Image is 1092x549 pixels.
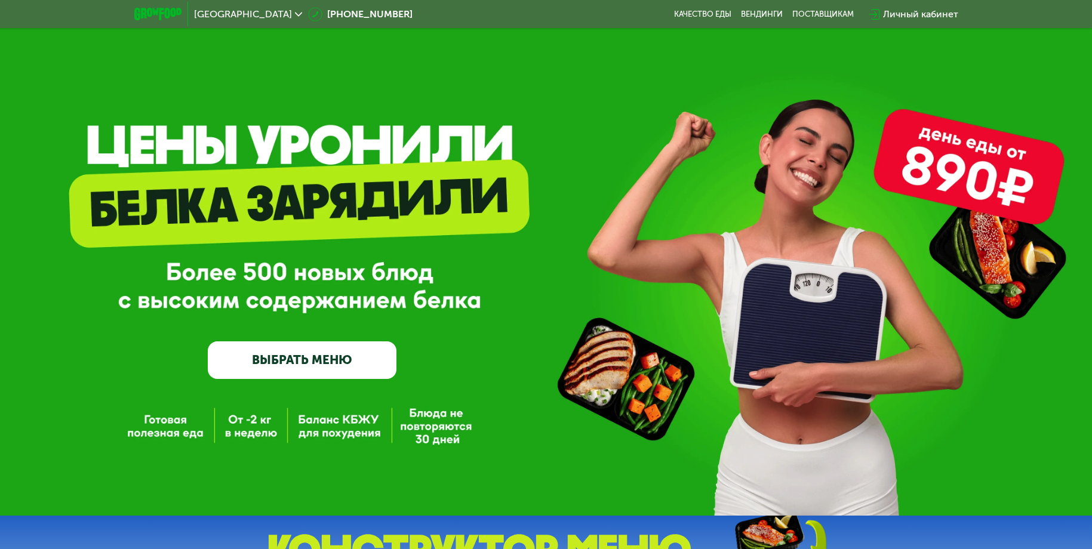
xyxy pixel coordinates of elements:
[674,10,731,19] a: Качество еды
[883,7,958,21] div: Личный кабинет
[741,10,783,19] a: Вендинги
[792,10,854,19] div: поставщикам
[308,7,413,21] a: [PHONE_NUMBER]
[194,10,292,19] span: [GEOGRAPHIC_DATA]
[208,341,396,380] a: ВЫБРАТЬ МЕНЮ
